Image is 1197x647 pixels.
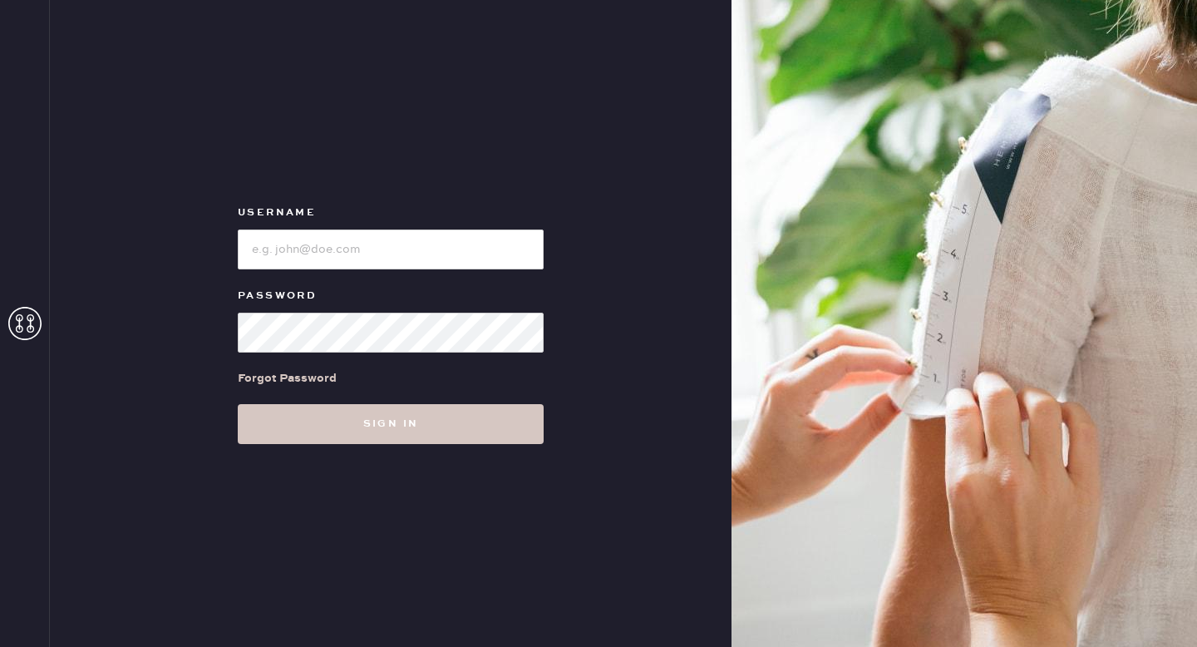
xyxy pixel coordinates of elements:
[238,230,544,269] input: e.g. john@doe.com
[238,353,337,404] a: Forgot Password
[238,369,337,388] div: Forgot Password
[238,404,544,444] button: Sign in
[238,286,544,306] label: Password
[238,203,544,223] label: Username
